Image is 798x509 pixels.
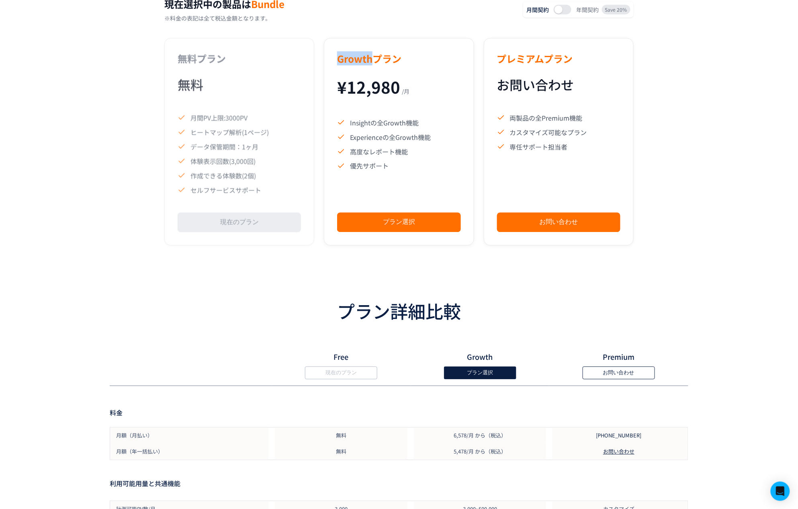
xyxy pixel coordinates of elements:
[178,185,301,195] li: セルフサービスサポート
[337,132,460,142] li: Experienceの全Growth機能
[110,444,272,460] div: 月額（年一括払い）
[110,386,272,427] td: 料金
[178,113,301,123] li: 月間PV上限:3000PV
[497,213,620,232] button: お問い合わせ
[411,352,550,362] h4: Growth
[576,6,599,14] span: 年間契約
[337,161,460,171] li: 優先サポート
[497,51,620,66] h3: プレミアムプラン
[454,444,506,460] span: 5,478/月 から（税込）
[178,142,301,152] li: データ保管期間：1ヶ月
[497,142,620,152] li: 専任サポート担当者
[337,147,460,156] li: 高度なレポート機能
[178,213,301,232] button: 現在のプラン
[771,482,790,501] div: Open Intercom Messenger
[178,127,301,137] li: ヒートマップ解析(1ページ)
[164,14,510,22] p: ※料金の表記は全て税込金額となります。
[272,352,411,362] h4: Free
[178,75,203,94] span: 無料
[337,118,460,127] li: Insightの全Growth機能
[305,367,377,380] button: 現在のプラン
[336,444,346,460] span: 無料
[526,6,549,14] span: 月間契約
[497,113,620,123] li: 両製品の全Premium機能
[178,171,301,181] li: 作成できる体験数(2個)
[583,367,655,380] button: お問い合わせ
[110,301,688,322] h3: プラン詳細比較
[497,75,574,94] span: お問い合わせ
[454,428,506,444] span: 6,578/月 から（税込）
[444,367,516,380] button: プラン選択
[337,51,460,66] h3: Growthプラン
[596,428,642,444] a: [PHONE_NUMBER]
[110,428,272,444] div: 月額（月払い）
[549,352,688,362] h4: Premium
[110,460,272,501] td: 利用可能用量と共通機能
[497,127,620,137] li: カスタマイズ可能なプラン
[178,51,301,66] h3: 無料プラン
[402,87,409,95] span: / 月
[337,75,400,99] span: ¥ 12,980
[337,213,460,232] button: プラン選択
[602,5,630,14] span: Save 20%
[603,444,634,460] a: お問い合わせ
[336,428,346,444] span: 無料
[178,156,301,166] li: 体験表示回数(3,000回)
